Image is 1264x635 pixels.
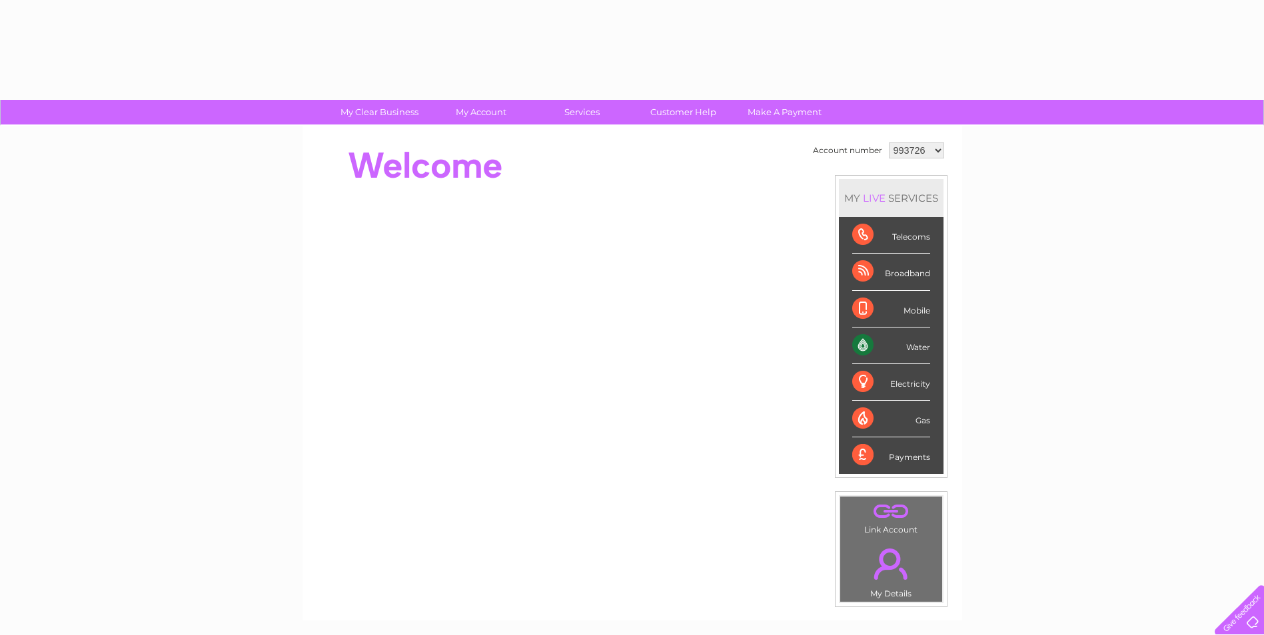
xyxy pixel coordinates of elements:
a: Make A Payment [730,100,840,124]
a: . [844,500,939,523]
td: My Details [840,537,943,602]
a: My Account [426,100,536,124]
td: Account number [810,139,886,162]
div: Payments [852,437,930,473]
a: My Clear Business [324,100,434,124]
a: Services [527,100,637,124]
div: Gas [852,401,930,437]
div: Water [852,327,930,364]
div: Mobile [852,291,930,327]
div: LIVE [860,192,888,204]
a: Customer Help [628,100,738,124]
div: MY SERVICES [839,179,944,217]
div: Telecoms [852,217,930,254]
a: . [844,540,939,587]
div: Broadband [852,254,930,290]
div: Electricity [852,364,930,401]
td: Link Account [840,496,943,538]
